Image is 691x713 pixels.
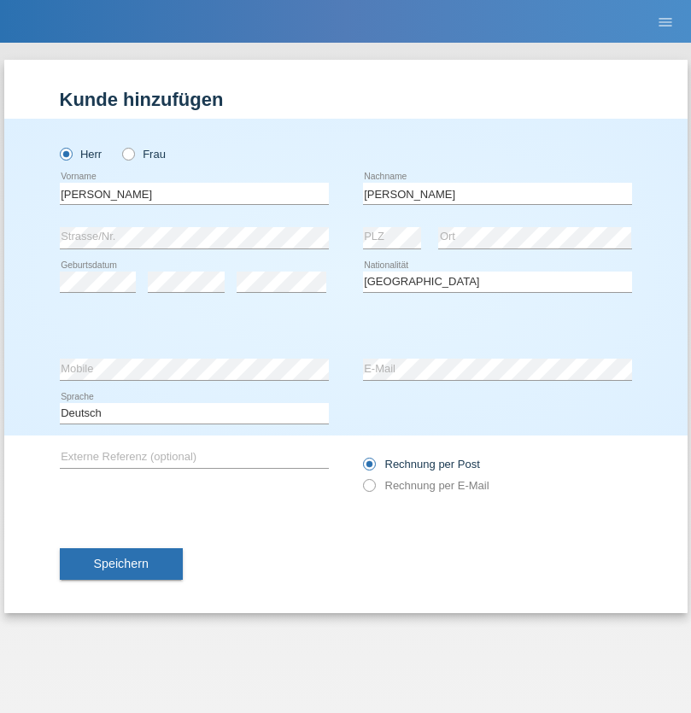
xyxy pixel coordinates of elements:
label: Rechnung per E-Mail [363,479,489,492]
span: Speichern [94,557,149,570]
h1: Kunde hinzufügen [60,89,632,110]
input: Rechnung per Post [363,458,374,479]
input: Herr [60,148,71,159]
a: menu [648,16,682,26]
input: Rechnung per E-Mail [363,479,374,500]
label: Rechnung per Post [363,458,480,470]
label: Frau [122,148,166,161]
i: menu [657,14,674,31]
button: Speichern [60,548,183,581]
label: Herr [60,148,102,161]
input: Frau [122,148,133,159]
